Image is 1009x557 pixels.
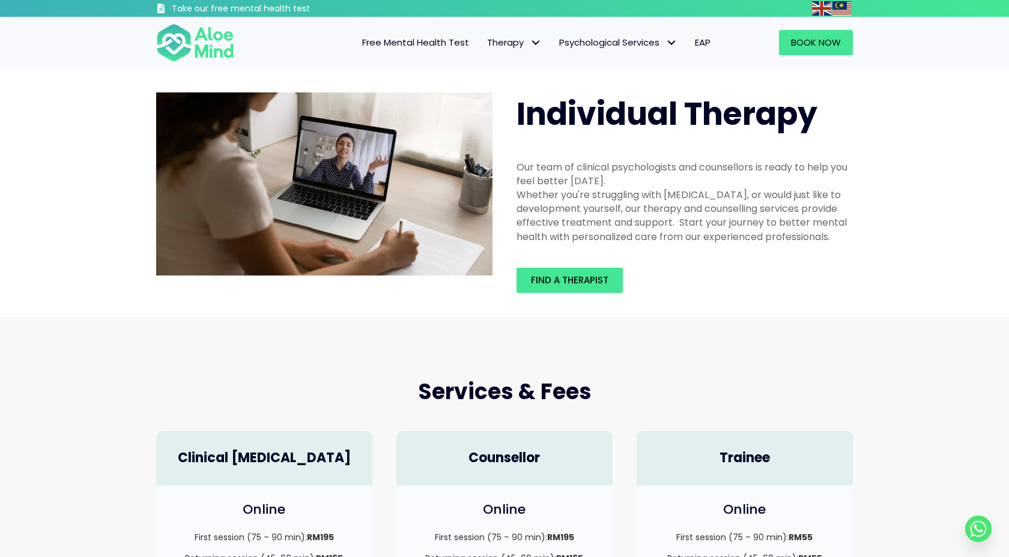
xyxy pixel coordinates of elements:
[517,268,623,293] a: Find a therapist
[168,449,360,468] h4: Clinical [MEDICAL_DATA]
[550,30,686,55] a: Psychological ServicesPsychological Services: submenu
[168,531,360,543] p: First session (75 – 90 min):
[531,274,608,286] span: Find a therapist
[517,160,853,188] div: Our team of clinical psychologists and counsellors is ready to help you feel better [DATE].
[408,501,601,519] h4: Online
[156,92,492,275] img: Therapy online individual
[686,30,720,55] a: EAP
[812,1,831,16] img: en
[517,188,853,244] div: Whether you're struggling with [MEDICAL_DATA], or would just like to development yourself, our th...
[478,30,550,55] a: TherapyTherapy: submenu
[832,1,852,16] img: ms
[779,30,853,55] a: Book Now
[307,531,334,543] strong: RM195
[362,36,469,49] span: Free Mental Health Test
[353,30,478,55] a: Free Mental Health Test
[418,376,592,407] span: Services & Fees
[408,449,601,468] h4: Counsellor
[168,501,360,519] h4: Online
[791,36,841,49] span: Book Now
[662,34,680,52] span: Psychological Services: submenu
[408,531,601,543] p: First session (75 – 90 min):
[832,1,853,15] a: Malay
[559,36,677,49] span: Psychological Services
[789,531,813,543] strong: RM55
[547,531,574,543] strong: RM195
[250,30,720,55] nav: Menu
[965,516,992,542] a: Whatsapp
[649,531,841,543] p: First session (75 – 90 min):
[487,36,541,49] span: Therapy
[527,34,544,52] span: Therapy: submenu
[649,449,841,468] h4: Trainee
[517,92,817,136] span: Individual Therapy
[156,23,234,62] img: Aloe mind Logo
[812,1,832,15] a: English
[695,36,711,49] span: EAP
[156,3,374,17] a: Take our free mental health test
[649,501,841,519] h4: Online
[172,3,374,15] h3: Take our free mental health test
